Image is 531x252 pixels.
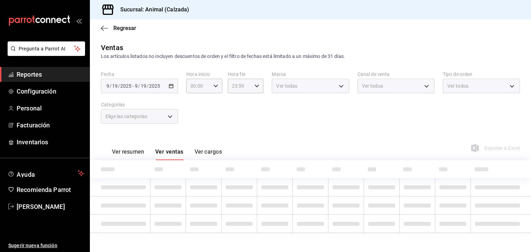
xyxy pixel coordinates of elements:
div: Ventas [101,42,123,53]
div: Los artículos listados no incluyen descuentos de orden y el filtro de fechas está limitado a un m... [101,53,520,60]
input: -- [134,83,138,89]
span: / [110,83,112,89]
span: Personal [17,104,84,113]
span: Regresar [113,25,136,31]
label: Hora inicio [186,72,222,77]
span: Configuración [17,87,84,96]
span: Facturación [17,120,84,130]
label: Canal de venta [357,72,435,77]
button: Pregunta a Parrot AI [8,41,85,56]
span: Sugerir nueva función [8,242,84,249]
label: Categorías [101,102,178,107]
label: Hora fin [228,72,264,77]
label: Tipo de orden [443,72,520,77]
input: ---- [120,83,132,89]
span: / [118,83,120,89]
h3: Sucursal: Animal (Calzada) [115,6,189,14]
input: -- [106,83,110,89]
span: Reportes [17,70,84,79]
button: Ver resumen [112,148,144,160]
span: Elige las categorías [105,113,148,120]
button: open_drawer_menu [76,18,82,23]
input: -- [112,83,118,89]
a: Pregunta a Parrot AI [5,50,85,57]
button: Ver ventas [155,148,184,160]
span: Ver todos [362,83,383,89]
span: / [147,83,149,89]
span: [PERSON_NAME] [17,202,84,211]
div: navigation tabs [112,148,222,160]
button: Ver cargos [195,148,222,160]
input: ---- [149,83,160,89]
button: Regresar [101,25,136,31]
input: -- [140,83,147,89]
label: Fecha [101,72,178,77]
label: Marca [272,72,349,77]
span: Ayuda [17,169,75,177]
span: Ver todos [447,83,468,89]
span: - [132,83,134,89]
span: / [138,83,140,89]
span: Ver todas [276,83,297,89]
span: Recomienda Parrot [17,185,84,194]
span: Inventarios [17,137,84,147]
span: Pregunta a Parrot AI [19,45,74,52]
